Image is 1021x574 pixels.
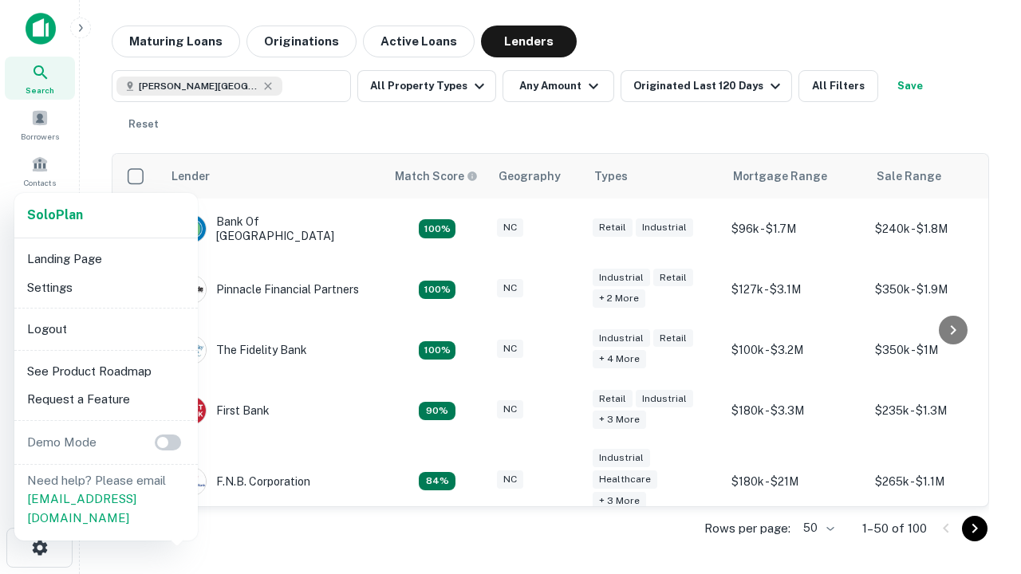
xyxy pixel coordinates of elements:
[27,492,136,525] a: [EMAIL_ADDRESS][DOMAIN_NAME]
[21,273,191,302] li: Settings
[27,471,185,528] p: Need help? Please email
[21,385,191,414] li: Request a Feature
[21,433,103,452] p: Demo Mode
[27,206,83,225] a: SoloPlan
[941,395,1021,472] iframe: Chat Widget
[21,315,191,344] li: Logout
[21,245,191,273] li: Landing Page
[21,357,191,386] li: See Product Roadmap
[27,207,83,222] strong: Solo Plan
